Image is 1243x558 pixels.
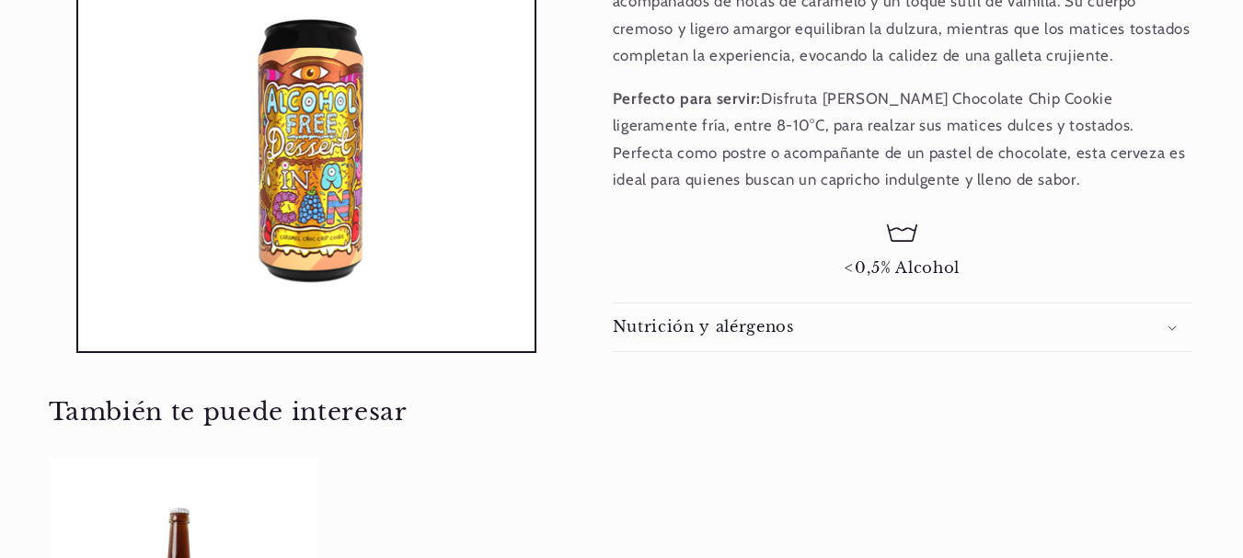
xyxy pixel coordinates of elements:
span: <0,5% Alcohol [845,258,960,278]
p: Disfruta [PERSON_NAME] Chocolate Chip Cookie ligeramente fría, entre 8-10°C, para realzar sus mat... [613,85,1192,194]
h2: También te puede interesar [49,396,1195,427]
summary: Nutrición y alérgenos [613,303,1192,352]
strong: Perfecto para servir: [613,89,761,108]
h2: Nutrición y alérgenos [613,317,794,336]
